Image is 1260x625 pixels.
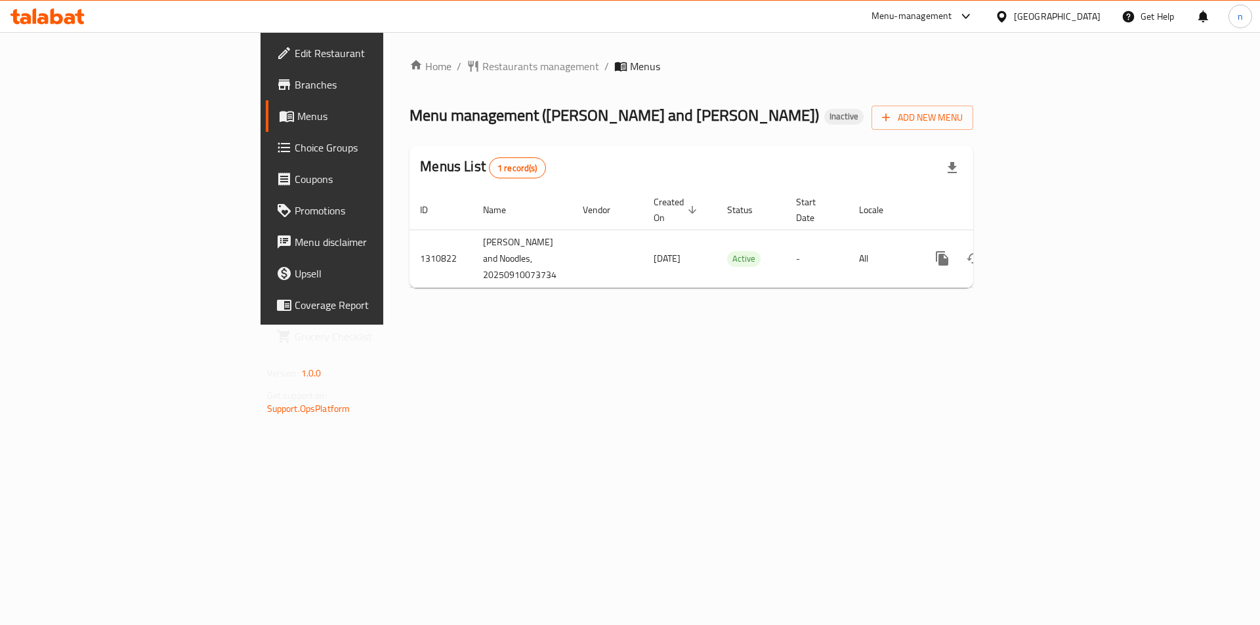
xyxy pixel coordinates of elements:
[824,111,864,122] span: Inactive
[871,106,973,130] button: Add New Menu
[824,109,864,125] div: Inactive
[483,202,523,218] span: Name
[420,202,445,218] span: ID
[295,234,461,250] span: Menu disclaimer
[295,45,461,61] span: Edit Restaurant
[786,230,849,287] td: -
[482,58,599,74] span: Restaurants management
[266,100,471,132] a: Menus
[654,250,681,267] span: [DATE]
[927,243,958,274] button: more
[295,266,461,281] span: Upsell
[467,58,599,74] a: Restaurants management
[849,230,916,287] td: All
[409,190,1063,288] table: enhanced table
[266,195,471,226] a: Promotions
[295,297,461,313] span: Coverage Report
[266,258,471,289] a: Upsell
[295,203,461,218] span: Promotions
[871,9,952,24] div: Menu-management
[297,108,461,124] span: Menus
[295,171,461,187] span: Coupons
[266,132,471,163] a: Choice Groups
[266,37,471,69] a: Edit Restaurant
[267,400,350,417] a: Support.OpsPlatform
[301,365,322,382] span: 1.0.0
[727,202,770,218] span: Status
[409,58,973,74] nav: breadcrumb
[1014,9,1101,24] div: [GEOGRAPHIC_DATA]
[267,387,327,404] span: Get support on:
[295,140,461,155] span: Choice Groups
[727,251,761,266] span: Active
[1238,9,1243,24] span: n
[266,289,471,321] a: Coverage Report
[266,226,471,258] a: Menu disclaimer
[583,202,627,218] span: Vendor
[266,321,471,352] a: Grocery Checklist
[916,190,1063,230] th: Actions
[958,243,990,274] button: Change Status
[295,329,461,344] span: Grocery Checklist
[295,77,461,92] span: Branches
[489,157,546,178] div: Total records count
[409,100,819,130] span: Menu management ( [PERSON_NAME] and [PERSON_NAME] )
[796,194,833,226] span: Start Date
[490,162,545,174] span: 1 record(s)
[472,230,572,287] td: [PERSON_NAME] and Noodles, 20250910073734
[859,202,900,218] span: Locale
[266,163,471,195] a: Coupons
[936,152,968,184] div: Export file
[420,157,545,178] h2: Menus List
[266,69,471,100] a: Branches
[882,110,963,126] span: Add New Menu
[630,58,660,74] span: Menus
[267,365,299,382] span: Version:
[604,58,609,74] li: /
[727,251,761,267] div: Active
[654,194,701,226] span: Created On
